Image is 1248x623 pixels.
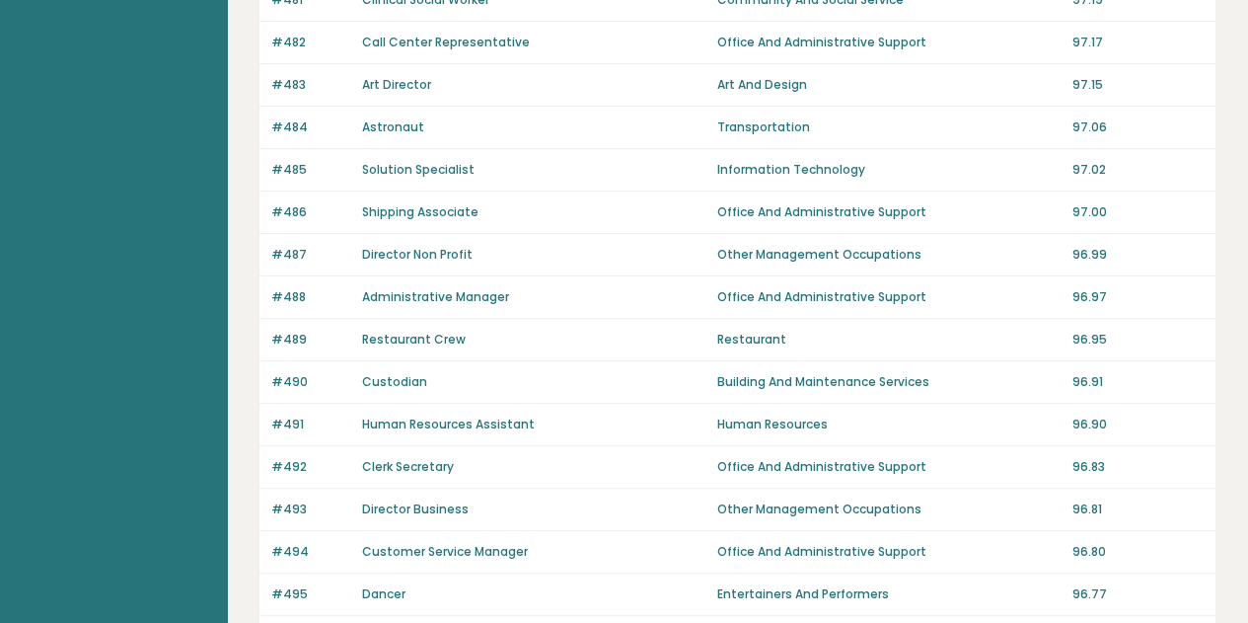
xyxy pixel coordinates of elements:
[717,543,1061,561] p: Office And Administrative Support
[271,416,350,433] p: #491
[1071,543,1204,561] p: 96.80
[271,203,350,221] p: #486
[1071,416,1204,433] p: 96.90
[271,331,350,349] p: #489
[1071,34,1204,51] p: 97.17
[271,76,350,94] p: #483
[271,458,350,476] p: #492
[717,331,1061,349] p: Restaurant
[717,585,1061,603] p: Entertainers And Performers
[1071,118,1204,136] p: 97.06
[717,34,1061,51] p: Office And Administrative Support
[362,203,478,220] a: Shipping Associate
[362,118,424,135] a: Astronaut
[1071,203,1204,221] p: 97.00
[362,34,530,50] a: Call Center Representative
[362,501,469,517] a: Director Business
[362,373,427,390] a: Custodian
[362,331,466,348] a: Restaurant Crew
[717,416,1061,433] p: Human Resources
[717,161,1061,179] p: Information Technology
[271,118,350,136] p: #484
[271,288,350,306] p: #488
[717,246,1061,264] p: Other Management Occupations
[362,288,509,305] a: Administrative Manager
[717,458,1061,476] p: Office And Administrative Support
[362,161,475,178] a: Solution Specialist
[271,34,350,51] p: #482
[1071,161,1204,179] p: 97.02
[717,203,1061,221] p: Office And Administrative Support
[271,373,350,391] p: #490
[717,288,1061,306] p: Office And Administrative Support
[362,543,528,560] a: Customer Service Manager
[717,76,1061,94] p: Art And Design
[1071,501,1204,518] p: 96.81
[362,458,454,475] a: Clerk Secretary
[1071,76,1204,94] p: 97.15
[271,543,350,561] p: #494
[1071,458,1204,476] p: 96.83
[1071,331,1204,349] p: 96.95
[1071,585,1204,603] p: 96.77
[362,76,431,93] a: Art Director
[271,501,350,518] p: #493
[717,501,1061,518] p: Other Management Occupations
[362,585,405,602] a: Dancer
[717,373,1061,391] p: Building And Maintenance Services
[271,246,350,264] p: #487
[362,246,473,263] a: Director Non Profit
[271,161,350,179] p: #485
[1071,246,1204,264] p: 96.99
[1071,288,1204,306] p: 96.97
[362,416,535,432] a: Human Resources Assistant
[1071,373,1204,391] p: 96.91
[271,585,350,603] p: #495
[717,118,1061,136] p: Transportation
